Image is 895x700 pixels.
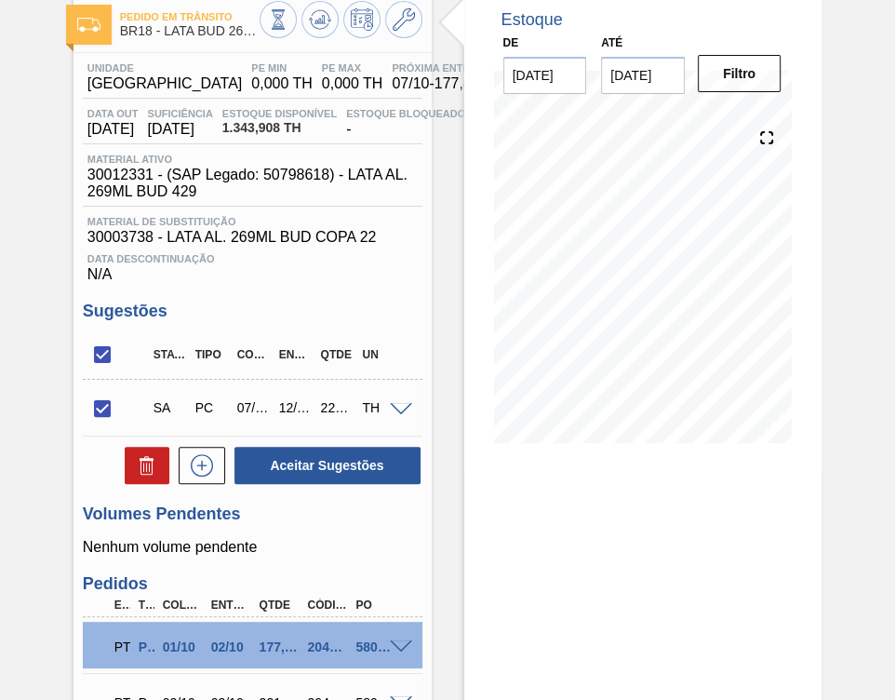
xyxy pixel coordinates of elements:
div: 12/10/2025 [274,400,316,415]
span: Unidade [87,62,243,74]
input: dd/mm/yyyy [601,57,685,94]
div: 2041970 [303,639,353,654]
span: PE MIN [251,62,313,74]
div: 177,408 [255,639,304,654]
span: 0,000 TH [322,75,383,92]
div: PO [351,599,400,612]
span: 07/10 - 177,408 TH [392,75,508,92]
h3: Pedidos [83,574,422,594]
div: Código [303,599,353,612]
span: 30003738 - LATA AL. 269ML BUD COPA 22 [87,229,418,246]
div: Entrega [274,348,316,361]
span: 1.343,908 TH [222,121,337,135]
div: Sugestão Alterada [149,400,191,415]
button: Aceitar Sugestões [234,447,421,484]
div: Tipo [191,348,233,361]
span: Estoque Bloqueado [346,108,465,119]
div: 221,760 [316,400,358,415]
span: PE MAX [322,62,383,74]
div: Excluir Sugestões [115,447,169,484]
button: Ir ao Master Data / Geral [385,1,422,38]
button: Visão Geral dos Estoques [260,1,297,38]
span: BR18 - LATA BUD 269ML [120,24,260,38]
div: Nova sugestão [169,447,225,484]
div: Etapa [110,599,130,612]
span: Pedido em Trânsito [120,11,260,22]
span: [DATE] [148,121,213,138]
div: Qtde [255,599,304,612]
label: Até [601,36,622,49]
div: Pedido de Compra [191,400,233,415]
p: Nenhum volume pendente [83,539,422,556]
div: UN [357,348,399,361]
span: 30012331 - (SAP Legado: 50798618) - LATA AL. 269ML BUD 429 [87,167,427,200]
button: Atualizar Gráfico [301,1,339,38]
div: 02/10/2025 [207,639,256,654]
button: Filtro [698,55,781,92]
h3: Sugestões [83,302,422,321]
input: dd/mm/yyyy [503,57,587,94]
div: Tipo [134,599,154,612]
div: - [341,108,470,138]
img: Ícone [77,18,100,32]
div: Estoque [501,10,563,30]
div: 01/10/2025 [158,639,207,654]
span: Material de Substituição [87,216,418,227]
div: Aceitar Sugestões [225,445,422,486]
div: Coleta [233,348,274,361]
h3: Volumes Pendentes [83,505,422,524]
span: 0,000 TH [251,75,313,92]
span: Data Descontinuação [87,253,418,264]
div: Status [149,348,191,361]
div: TH [357,400,399,415]
span: Estoque Disponível [222,108,337,119]
p: PT [114,639,126,654]
div: Qtde [316,348,358,361]
button: Programar Estoque [343,1,381,38]
label: De [503,36,519,49]
span: Data out [87,108,139,119]
div: N/A [83,246,422,283]
div: 5800381350 [351,639,400,654]
span: Material ativo [87,154,427,165]
div: 07/10/2025 [233,400,274,415]
div: Pedido em Trânsito [110,626,130,667]
div: Entrega [207,599,256,612]
span: [DATE] [87,121,139,138]
span: Suficiência [148,108,213,119]
span: [GEOGRAPHIC_DATA] [87,75,243,92]
div: Pedido de Compra [134,639,154,654]
div: Coleta [158,599,207,612]
span: Próxima Entrega [392,62,508,74]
